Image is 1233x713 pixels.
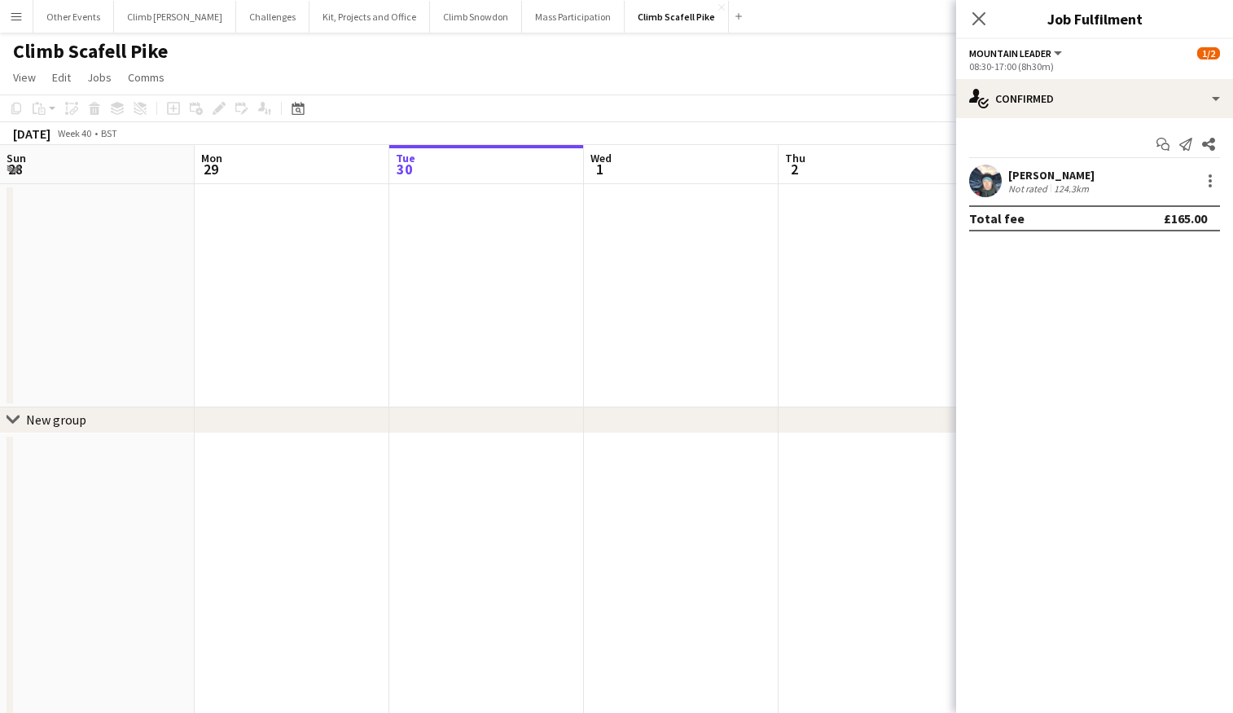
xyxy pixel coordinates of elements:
[46,67,77,88] a: Edit
[87,70,112,85] span: Jobs
[13,70,36,85] span: View
[1197,47,1220,59] span: 1/2
[201,151,222,165] span: Mon
[101,127,117,139] div: BST
[969,47,1064,59] button: Mountain Leader
[393,160,415,178] span: 30
[26,412,86,428] div: New group
[1164,210,1207,227] div: £165.00
[199,160,222,178] span: 29
[236,1,309,33] button: Challenges
[785,151,805,165] span: Thu
[430,1,522,33] button: Climb Snowdon
[54,127,94,139] span: Week 40
[969,210,1025,227] div: Total fee
[783,160,805,178] span: 2
[588,160,612,178] span: 1
[522,1,625,33] button: Mass Participation
[121,67,171,88] a: Comms
[13,39,168,64] h1: Climb Scafell Pike
[13,125,50,142] div: [DATE]
[590,151,612,165] span: Wed
[969,60,1220,73] div: 08:30-17:00 (8h30m)
[128,70,165,85] span: Comms
[956,8,1233,29] h3: Job Fulfilment
[1051,183,1092,195] div: 124.3km
[1008,168,1095,183] div: [PERSON_NAME]
[7,151,26,165] span: Sun
[33,1,114,33] button: Other Events
[625,1,729,33] button: Climb Scafell Pike
[7,67,42,88] a: View
[956,79,1233,118] div: Confirmed
[396,151,415,165] span: Tue
[52,70,71,85] span: Edit
[1008,183,1051,195] div: Not rated
[81,67,118,88] a: Jobs
[114,1,236,33] button: Climb [PERSON_NAME]
[4,160,26,178] span: 28
[969,47,1051,59] span: Mountain Leader
[309,1,430,33] button: Kit, Projects and Office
